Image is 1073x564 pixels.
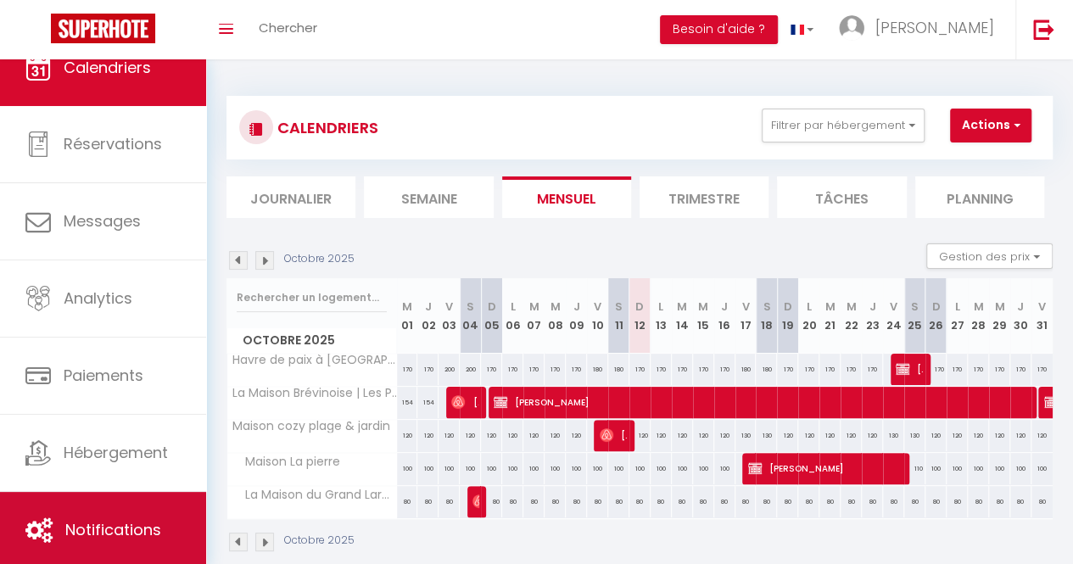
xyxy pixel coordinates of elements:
[523,486,545,517] div: 80
[587,453,608,484] div: 100
[651,420,672,451] div: 120
[677,299,687,315] abbr: M
[756,354,777,385] div: 180
[439,354,460,385] div: 200
[227,328,396,353] span: Octobre 2025
[1031,278,1053,354] th: 31
[841,278,862,354] th: 22
[875,17,994,38] span: [PERSON_NAME]
[672,453,693,484] div: 100
[947,354,968,385] div: 170
[847,299,857,315] abbr: M
[756,486,777,517] div: 80
[629,420,651,451] div: 120
[545,486,566,517] div: 80
[566,420,587,451] div: 120
[1017,299,1024,315] abbr: J
[629,453,651,484] div: 100
[798,420,819,451] div: 120
[925,420,947,451] div: 120
[798,354,819,385] div: 170
[841,354,862,385] div: 170
[417,278,439,354] th: 02
[417,420,439,451] div: 120
[608,453,629,484] div: 100
[608,278,629,354] th: 11
[397,453,418,484] div: 100
[488,299,496,315] abbr: D
[839,15,864,41] img: ...
[735,486,757,517] div: 80
[798,486,819,517] div: 80
[1010,278,1031,354] th: 30
[968,278,989,354] th: 28
[1031,420,1053,451] div: 120
[502,354,523,385] div: 170
[819,278,841,354] th: 21
[714,278,735,354] th: 16
[651,278,672,354] th: 13
[714,420,735,451] div: 120
[397,354,418,385] div: 170
[1038,299,1046,315] abbr: V
[651,486,672,517] div: 80
[481,354,502,385] div: 170
[529,299,539,315] abbr: M
[807,299,812,315] abbr: L
[629,486,651,517] div: 80
[693,453,714,484] div: 100
[460,453,481,484] div: 100
[64,288,132,309] span: Analytics
[259,19,317,36] span: Chercher
[904,278,925,354] th: 25
[226,176,355,218] li: Journalier
[947,420,968,451] div: 120
[693,354,714,385] div: 170
[693,278,714,354] th: 15
[587,278,608,354] th: 10
[64,442,168,463] span: Hébergement
[756,278,777,354] th: 18
[762,109,925,142] button: Filtrer par hébergement
[756,420,777,451] div: 130
[651,354,672,385] div: 170
[925,453,947,484] div: 100
[417,354,439,385] div: 170
[714,453,735,484] div: 100
[439,278,460,354] th: 03
[635,299,644,315] abbr: D
[968,453,989,484] div: 100
[777,354,798,385] div: 170
[273,109,378,147] h3: CALENDRIERS
[862,486,883,517] div: 80
[819,420,841,451] div: 120
[883,278,904,354] th: 24
[502,176,631,218] li: Mensuel
[714,354,735,385] div: 170
[629,278,651,354] th: 12
[545,354,566,385] div: 170
[284,533,355,549] p: Octobre 2025
[425,299,432,315] abbr: J
[230,486,400,505] span: La Maison du Grand Large
[1010,486,1031,517] div: 80
[545,453,566,484] div: 100
[915,176,1044,218] li: Planning
[64,57,151,78] span: Calendriers
[825,299,835,315] abbr: M
[896,353,923,385] span: [PERSON_NAME]
[947,278,968,354] th: 27
[973,299,983,315] abbr: M
[777,420,798,451] div: 120
[523,420,545,451] div: 120
[587,486,608,517] div: 80
[467,299,474,315] abbr: S
[947,486,968,517] div: 80
[784,299,792,315] abbr: D
[472,485,479,517] span: [PERSON_NAME]
[777,486,798,517] div: 80
[51,14,155,43] img: Super Booking
[841,486,862,517] div: 80
[735,420,757,451] div: 130
[883,420,904,451] div: 130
